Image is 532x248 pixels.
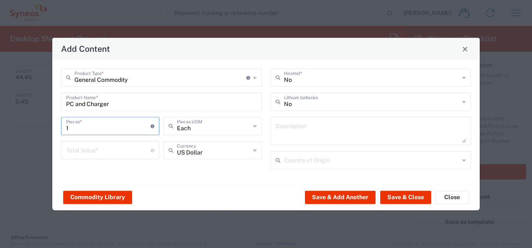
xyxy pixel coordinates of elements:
button: Close [459,43,471,55]
button: Save & Add Another [305,190,376,204]
button: Close [435,190,469,204]
h4: Add Content [61,43,110,55]
button: Commodity Library [63,190,132,204]
button: Save & Close [380,190,431,204]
